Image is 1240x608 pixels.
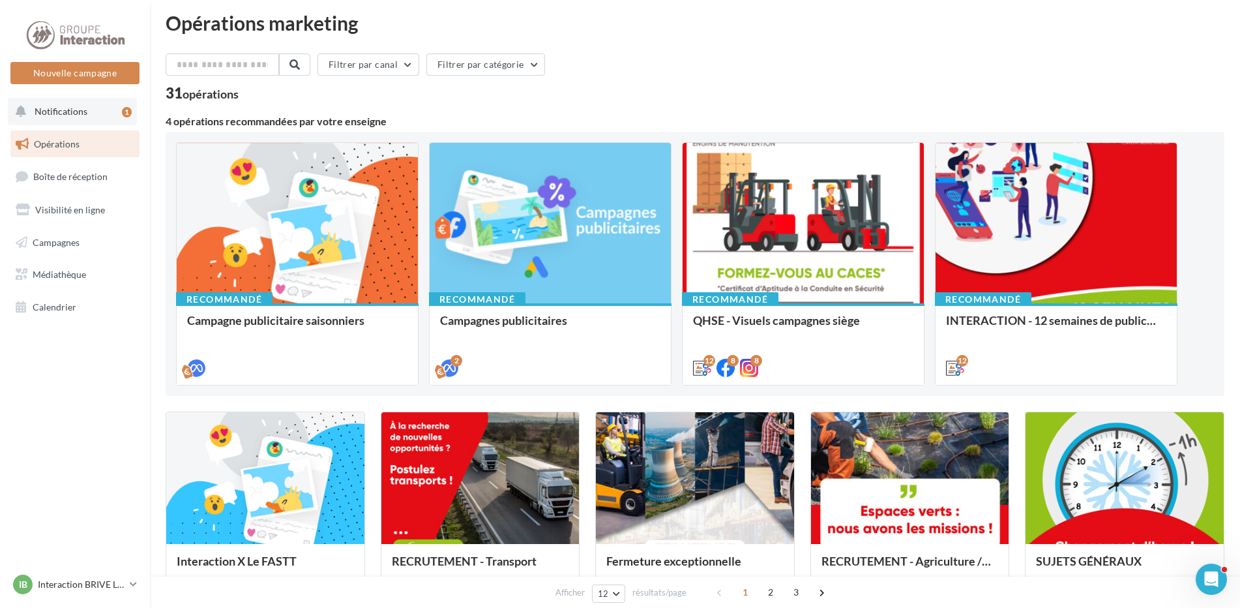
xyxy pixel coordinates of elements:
span: 1 [735,582,756,603]
div: Recommandé [429,292,525,307]
div: Campagnes publicitaires [440,314,660,340]
div: 31 [166,86,239,100]
div: Recommandé [176,292,273,307]
div: RECRUTEMENT - Agriculture / Espaces verts [821,555,999,581]
a: Visibilité en ligne [8,196,142,224]
div: Interaction X Le FASTT [177,555,354,581]
button: 12 [592,585,625,603]
div: 12 [956,355,968,367]
div: 4 opérations recommandées par votre enseigne [166,116,1224,127]
div: QHSE - Visuels campagnes siège [693,314,913,340]
a: Calendrier [8,294,142,321]
div: RECRUTEMENT - Transport [392,555,569,581]
span: 3 [786,582,806,603]
span: Médiathèque [33,269,86,280]
span: 12 [598,588,609,599]
span: Calendrier [33,301,76,312]
div: Opérations marketing [166,13,1224,33]
div: 1 [122,107,132,117]
span: IB [19,578,27,591]
div: 8 [750,355,762,367]
span: Visibilité en ligne [35,204,105,215]
button: Notifications 1 [8,98,137,125]
div: opérations [183,88,239,100]
span: résultats/page [632,586,686,599]
a: IB Interaction BRIVE LA GAILLARDE [10,572,140,597]
div: Campagne publicitaire saisonniers [187,314,407,340]
a: Opérations [8,130,142,158]
div: 2 [450,355,462,367]
iframe: Intercom live chat [1196,564,1227,595]
a: Boîte de réception [8,162,142,190]
p: Interaction BRIVE LA GAILLARDE [38,578,125,591]
div: 12 [703,355,715,367]
span: Afficher [555,586,585,599]
span: 2 [760,582,781,603]
div: 8 [727,355,739,367]
span: Campagnes [33,236,80,247]
button: Filtrer par canal [317,53,419,76]
span: Opérations [34,138,80,149]
button: Filtrer par catégorie [426,53,545,76]
div: SUJETS GÉNÉRAUX [1036,555,1213,581]
a: Médiathèque [8,261,142,288]
span: Boîte de réception [33,171,108,182]
div: Fermeture exceptionnelle [606,555,784,581]
a: Campagnes [8,229,142,256]
button: Nouvelle campagne [10,62,140,84]
div: INTERACTION - 12 semaines de publication [946,314,1166,340]
span: Notifications [35,106,87,117]
div: Recommandé [682,292,778,307]
div: Recommandé [935,292,1031,307]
